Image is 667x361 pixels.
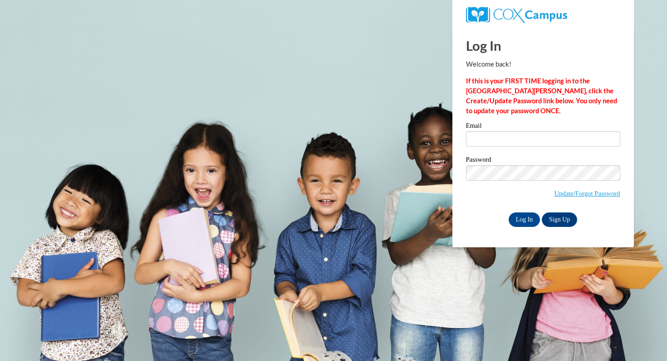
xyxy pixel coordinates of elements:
[554,190,620,197] a: Update/Forgot Password
[466,59,620,69] p: Welcome back!
[466,10,567,18] a: COX Campus
[509,212,540,227] input: Log In
[542,212,577,227] a: Sign Up
[466,77,617,115] strong: If this is your FIRST TIME logging in to the [GEOGRAPHIC_DATA][PERSON_NAME], click the Create/Upd...
[466,7,567,23] img: COX Campus
[466,156,620,165] label: Password
[466,122,620,131] label: Email
[466,36,620,55] h1: Log In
